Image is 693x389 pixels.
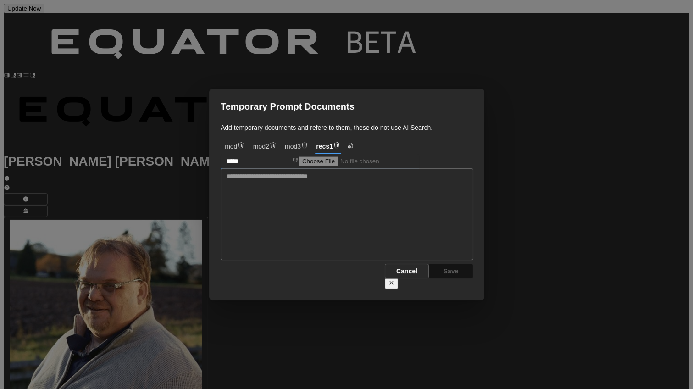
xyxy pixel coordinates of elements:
button: Cancel [385,264,429,279]
button: Save [429,264,473,279]
p: Add temporary documents and refere to them, these do not use AI Search. [221,123,473,132]
span: recs1 [316,143,333,150]
span: mod3 [285,143,301,150]
span: mod [225,143,237,150]
h2: Temporary Prompt Documents [221,100,473,113]
span: mod2 [253,143,269,150]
